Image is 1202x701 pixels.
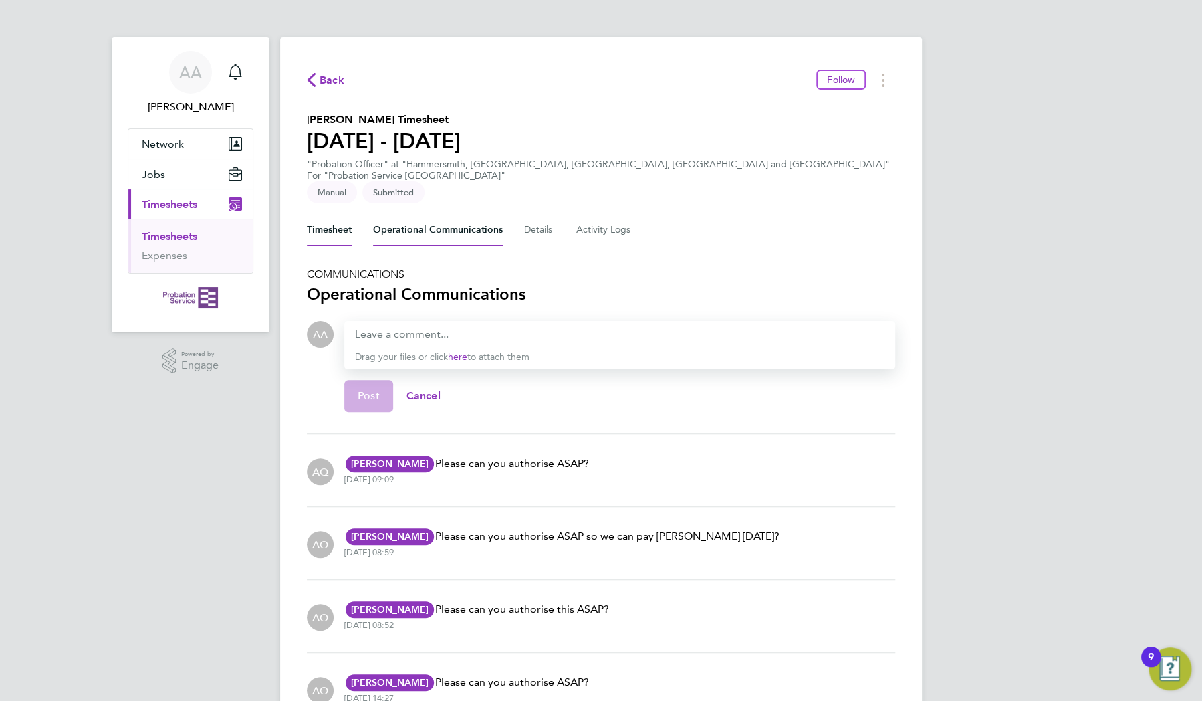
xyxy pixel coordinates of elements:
[344,474,394,485] div: [DATE] 09:09
[816,70,866,90] button: Follow
[313,327,328,342] span: AA
[162,348,219,374] a: Powered byEngage
[128,189,253,219] button: Timesheets
[393,380,454,412] button: Cancel
[576,214,632,246] button: Activity Logs
[307,604,334,631] div: Andrew Quinney
[312,683,328,698] span: AQ
[307,112,461,128] h2: [PERSON_NAME] Timesheet
[179,64,202,81] span: AA
[307,458,334,485] div: Andrew Quinney
[346,456,434,472] span: [PERSON_NAME]
[128,219,253,273] div: Timesheets
[827,74,855,86] span: Follow
[1148,657,1154,674] div: 9
[128,129,253,159] button: Network
[344,620,394,631] div: [DATE] 08:52
[307,159,890,181] div: "Probation Officer" at "Hammersmith, [GEOGRAPHIC_DATA], [GEOGRAPHIC_DATA], [GEOGRAPHIC_DATA] and ...
[355,351,529,363] span: Drag your files or click to attach them
[128,99,253,115] span: Arta Avdija
[344,456,589,472] p: Please can you authorise ASAP?
[312,464,328,479] span: AQ
[307,72,344,88] button: Back
[307,321,334,348] div: Arta Avdija
[142,168,165,181] span: Jobs
[406,389,441,402] span: Cancel
[320,72,344,88] span: Back
[128,51,253,115] a: AA[PERSON_NAME]
[128,159,253,189] button: Jobs
[1149,647,1191,690] button: Open Resource Center, 9 new notifications
[871,70,895,90] button: Timesheets Menu
[344,601,609,617] p: Please can you authorise this ASAP?
[346,528,434,545] span: [PERSON_NAME]
[524,214,555,246] button: Details
[344,674,589,690] p: Please can you authorise ASAP?
[307,181,357,203] span: This timesheet was manually created.
[181,348,219,360] span: Powered by
[373,214,503,246] button: Operational Communications
[181,360,219,371] span: Engage
[346,601,434,618] span: [PERSON_NAME]
[307,268,895,281] h5: COMMUNICATIONS
[128,287,253,308] a: Go to home page
[344,528,779,544] p: Please can you authorise ASAP so we can pay [PERSON_NAME] [DATE]?
[362,181,425,203] span: This timesheet is Submitted.
[142,230,197,243] a: Timesheets
[312,610,328,625] span: AQ
[312,537,328,552] span: AQ
[142,249,187,262] a: Expenses
[307,128,461,155] h1: [DATE] - [DATE]
[307,284,895,305] h3: Operational Communications
[344,547,394,558] div: [DATE] 08:59
[307,531,334,558] div: Andrew Quinney
[112,37,269,332] nav: Main navigation
[142,138,184,151] span: Network
[307,170,890,181] div: For "Probation Service [GEOGRAPHIC_DATA]"
[307,214,352,246] button: Timesheet
[448,351,467,363] a: here
[142,198,197,211] span: Timesheets
[346,674,434,691] span: [PERSON_NAME]
[163,287,217,308] img: probationservice-logo-retina.png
